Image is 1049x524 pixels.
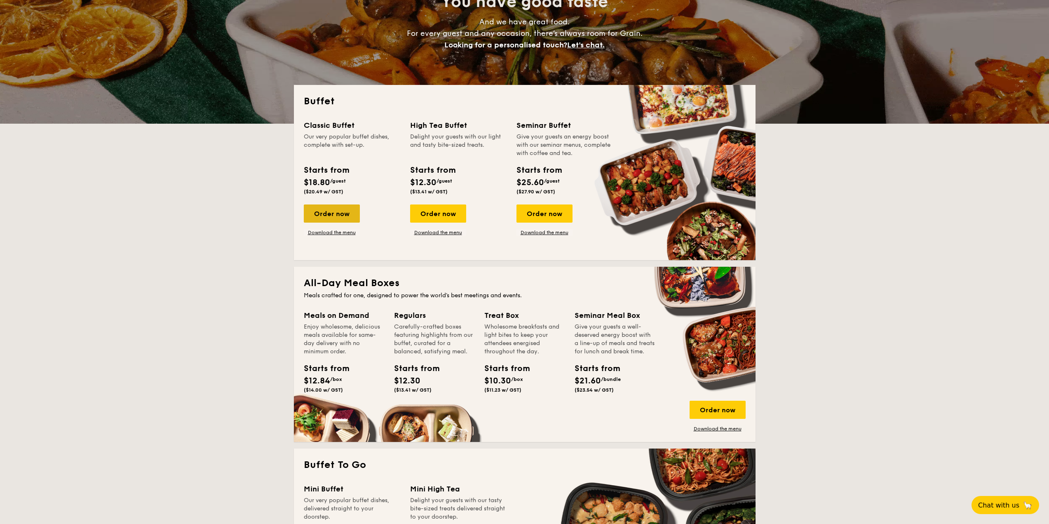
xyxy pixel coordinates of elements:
span: /box [330,376,342,382]
span: $12.30 [410,178,436,188]
span: /guest [436,178,452,184]
div: Starts from [484,362,521,375]
span: ($13.41 w/ GST) [410,189,448,195]
div: Mini Buffet [304,483,400,495]
span: ($27.90 w/ GST) [516,189,555,195]
span: $12.84 [304,376,330,386]
div: Treat Box [484,310,565,321]
span: Let's chat. [567,40,605,49]
span: /bundle [601,376,621,382]
div: Our very popular buffet dishes, delivered straight to your doorstep. [304,496,400,521]
h2: All-Day Meal Boxes [304,277,746,290]
div: Order now [410,204,466,223]
div: Classic Buffet [304,120,400,131]
div: Wholesome breakfasts and light bites to keep your attendees energised throughout the day. [484,323,565,356]
div: Meals crafted for one, designed to power the world's best meetings and events. [304,291,746,300]
span: $25.60 [516,178,544,188]
span: /box [511,376,523,382]
div: Seminar Buffet [516,120,613,131]
span: ($11.23 w/ GST) [484,387,521,393]
span: $18.80 [304,178,330,188]
div: Delight your guests with our light and tasty bite-sized treats. [410,133,507,157]
div: High Tea Buffet [410,120,507,131]
div: Starts from [516,164,561,176]
div: Starts from [394,362,431,375]
a: Download the menu [410,229,466,236]
div: Carefully-crafted boxes featuring highlights from our buffet, curated for a balanced, satisfying ... [394,323,474,356]
span: ($20.49 w/ GST) [304,189,343,195]
h2: Buffet To Go [304,458,746,472]
h2: Buffet [304,95,746,108]
span: ($23.54 w/ GST) [575,387,614,393]
a: Download the menu [690,425,746,432]
div: Order now [690,401,746,419]
span: 🦙 [1023,501,1033,510]
span: $10.30 [484,376,511,386]
div: Starts from [304,164,349,176]
div: Order now [516,204,573,223]
span: /guest [330,178,346,184]
span: Looking for a personalised touch? [444,40,567,49]
button: Chat with us🦙 [972,496,1039,514]
div: Order now [304,204,360,223]
div: Seminar Meal Box [575,310,655,321]
span: /guest [544,178,560,184]
span: ($14.00 w/ GST) [304,387,343,393]
div: Mini High Tea [410,483,507,495]
span: ($13.41 w/ GST) [394,387,432,393]
div: Enjoy wholesome, delicious meals available for same-day delivery with no minimum order. [304,323,384,356]
span: $21.60 [575,376,601,386]
div: Give your guests a well-deserved energy boost with a line-up of meals and treats for lunch and br... [575,323,655,356]
div: Our very popular buffet dishes, complete with set-up. [304,133,400,157]
a: Download the menu [516,229,573,236]
span: Chat with us [978,501,1019,509]
div: Give your guests an energy boost with our seminar menus, complete with coffee and tea. [516,133,613,157]
div: Starts from [410,164,455,176]
div: Meals on Demand [304,310,384,321]
div: Starts from [575,362,612,375]
div: Regulars [394,310,474,321]
span: And we have great food. For every guest and any occasion, there’s always room for Grain. [407,17,643,49]
span: $12.30 [394,376,420,386]
div: Delight your guests with our tasty bite-sized treats delivered straight to your doorstep. [410,496,507,521]
div: Starts from [304,362,341,375]
a: Download the menu [304,229,360,236]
